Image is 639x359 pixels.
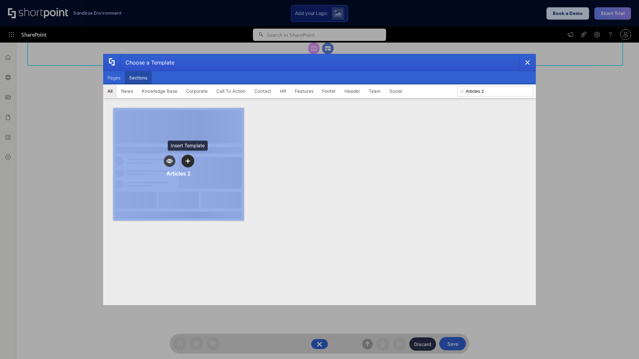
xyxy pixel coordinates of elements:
div: Choose a Template [120,54,174,71]
button: Call To Action [212,84,250,98]
button: Social [385,84,406,98]
button: News [117,84,137,98]
input: Search [457,86,533,96]
button: All [103,84,117,98]
button: Footer [318,84,340,98]
div: Articles 2 [166,170,191,177]
button: Header [340,84,364,98]
div: template selector [103,54,536,305]
button: Contact [250,84,276,98]
button: HR [276,84,291,98]
button: Knowledge Base [137,84,182,98]
button: Team [364,84,385,98]
iframe: Chat Widget [606,327,639,359]
button: Sections [125,71,152,84]
button: Pages [103,71,125,84]
button: Corporate [182,84,212,98]
button: Features [291,84,318,98]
